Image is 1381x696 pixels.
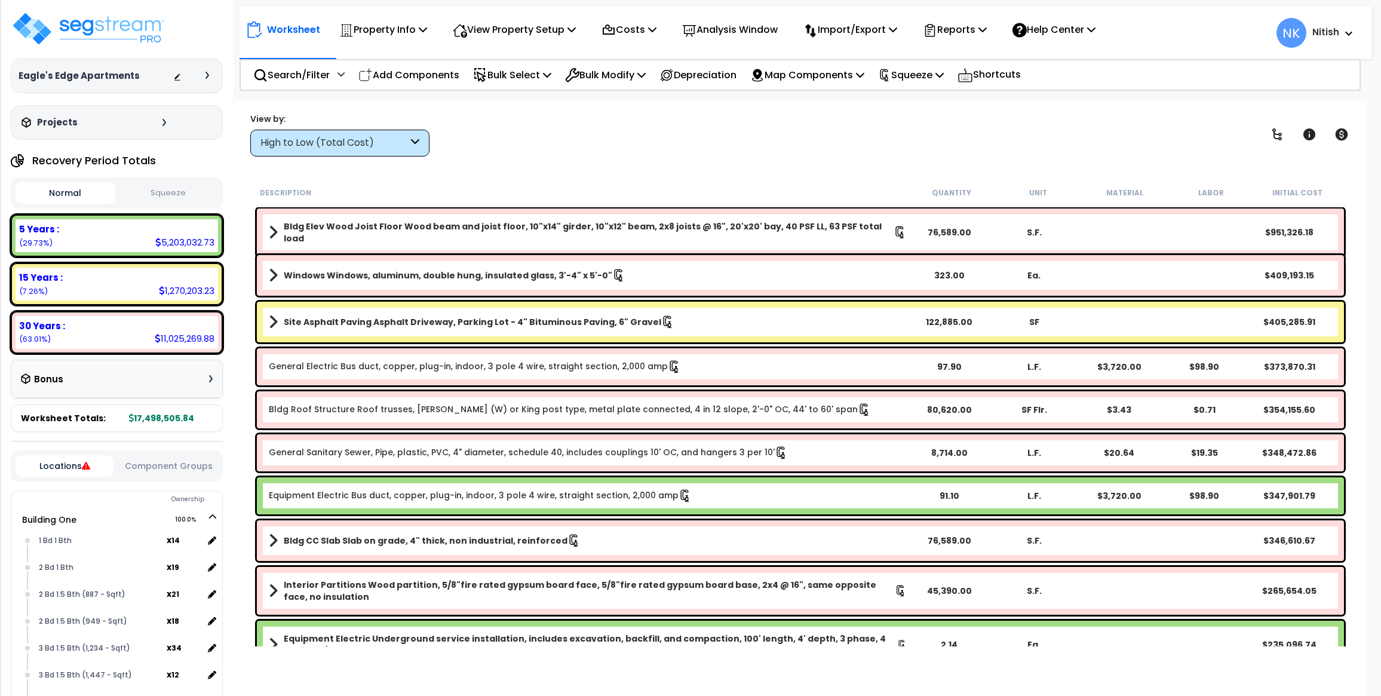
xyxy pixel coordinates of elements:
[473,67,551,83] p: Bulk Select
[171,670,179,680] small: 12
[253,67,330,83] p: Search/Filter
[21,412,106,424] span: Worksheet Totals:
[1012,22,1095,38] p: Help Center
[267,22,320,38] p: Worksheet
[175,513,207,527] span: 100.0%
[19,271,63,284] b: 15 Years :
[932,188,971,198] small: Quantity
[907,490,992,502] div: 91.10
[682,22,778,38] p: Analysis Window
[1162,404,1247,416] div: $0.71
[269,403,871,416] a: Individual Item
[167,669,179,680] b: x
[36,668,167,682] div: 3 Bd 1.5 Bth (1,447 - Sqft)
[269,314,907,330] a: Assembly Title
[155,236,214,249] div: 5,203,032.73
[992,361,1076,373] div: L.F.
[167,615,179,627] b: x
[269,220,907,244] a: Assembly Title
[358,67,459,83] p: Add Components
[1312,26,1339,38] b: Nitish
[992,585,1076,597] div: S.F.
[1029,188,1047,198] small: Unit
[565,67,646,83] p: Bulk Modify
[171,590,179,599] small: 21
[269,633,907,657] a: Assembly Title
[284,535,567,547] b: Bldg CC Slab Slab on grade, 4" thick, non industrial, reinforced
[22,514,76,526] a: Building One 100.0%
[171,563,179,572] small: 19
[1247,361,1331,373] div: $373,870.31
[16,455,113,477] button: Locations
[878,67,944,83] p: Squeeze
[167,640,202,655] span: location multiplier
[992,490,1076,502] div: L.F.
[19,320,65,332] b: 30 Years :
[260,188,311,198] small: Description
[958,66,1021,84] p: Shortcuts
[167,534,180,546] b: x
[992,404,1076,416] div: SF Flr.
[19,334,51,344] small: (63.01%)
[339,22,427,38] p: Property Info
[269,360,681,373] a: Individual Item
[992,316,1076,328] div: SF
[34,375,63,385] h3: Bonus
[352,61,466,89] div: Add Components
[992,447,1076,459] div: L.F.
[167,560,202,575] span: location multiplier
[1076,447,1161,459] div: $20.64
[260,136,408,150] div: High to Low (Total Cost)
[118,183,218,204] button: Squeeze
[1247,447,1331,459] div: $348,472.86
[167,667,202,682] span: location multiplier
[269,532,907,549] a: Assembly Title
[119,459,217,473] button: Component Groups
[36,641,167,655] div: 3 Bd 1.5 Bth (1,234 - Sqft)
[1247,404,1331,416] div: $354,155.60
[1276,18,1306,48] span: NK
[36,614,167,628] div: 2 Bd 1.5 Bth (949 - Sqft)
[1162,361,1247,373] div: $98.90
[36,560,167,575] div: 2 Bd 1 Bth
[167,587,202,602] span: location multiplier
[19,223,59,235] b: 5 Years :
[951,60,1027,90] div: Shortcuts
[907,585,992,597] div: 45,390.00
[129,412,194,424] b: 17,498,505.84
[907,535,992,547] div: 76,589.00
[1247,316,1331,328] div: $405,285.91
[16,182,115,204] button: Normal
[1106,188,1143,198] small: Material
[167,561,179,573] b: x
[1247,585,1331,597] div: $265,654.05
[659,67,736,83] p: Depreciation
[32,155,156,167] h4: Recovery Period Totals
[1247,490,1331,502] div: $347,901.79
[284,316,661,328] b: Site Asphalt Paving Asphalt Driveway, Parking Lot - 4" Bituminous Paving, 6" Gravel
[907,447,992,459] div: 8,714.00
[923,22,987,38] p: Reports
[284,220,894,244] b: Bldg Elev Wood Joist Floor Wood beam and joist floor, 10"x14" girder, 10"x12" beam, 2x8 joists @ ...
[36,534,167,548] div: 1 Bd 1 Bth
[1076,490,1161,502] div: $3,720.00
[907,316,992,328] div: 122,885.00
[284,579,895,603] b: Interior Partitions Wood partition, 5/8"fire rated gypsum board face, 5/8"fire rated gypsum board...
[1247,535,1331,547] div: $346,610.67
[1076,404,1161,416] div: $3.43
[653,61,743,89] div: Depreciation
[19,286,48,296] small: (7.26%)
[37,116,78,128] h3: Projects
[250,113,429,125] div: View by:
[284,633,897,657] b: Equipment Electric Underground service installation, includes excavation, backfill, and compactio...
[167,614,202,628] span: location multiplier
[171,536,180,545] small: 14
[19,238,53,248] small: (29.73%)
[11,11,166,47] img: logo_pro_r.png
[155,332,214,345] div: 11,025,269.88
[269,267,907,284] a: Assembly Title
[36,587,167,602] div: 2 Bd 1.5 Bth (887 - Sqft)
[167,588,179,600] b: x
[1162,447,1247,459] div: $19.35
[1162,490,1247,502] div: $98.90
